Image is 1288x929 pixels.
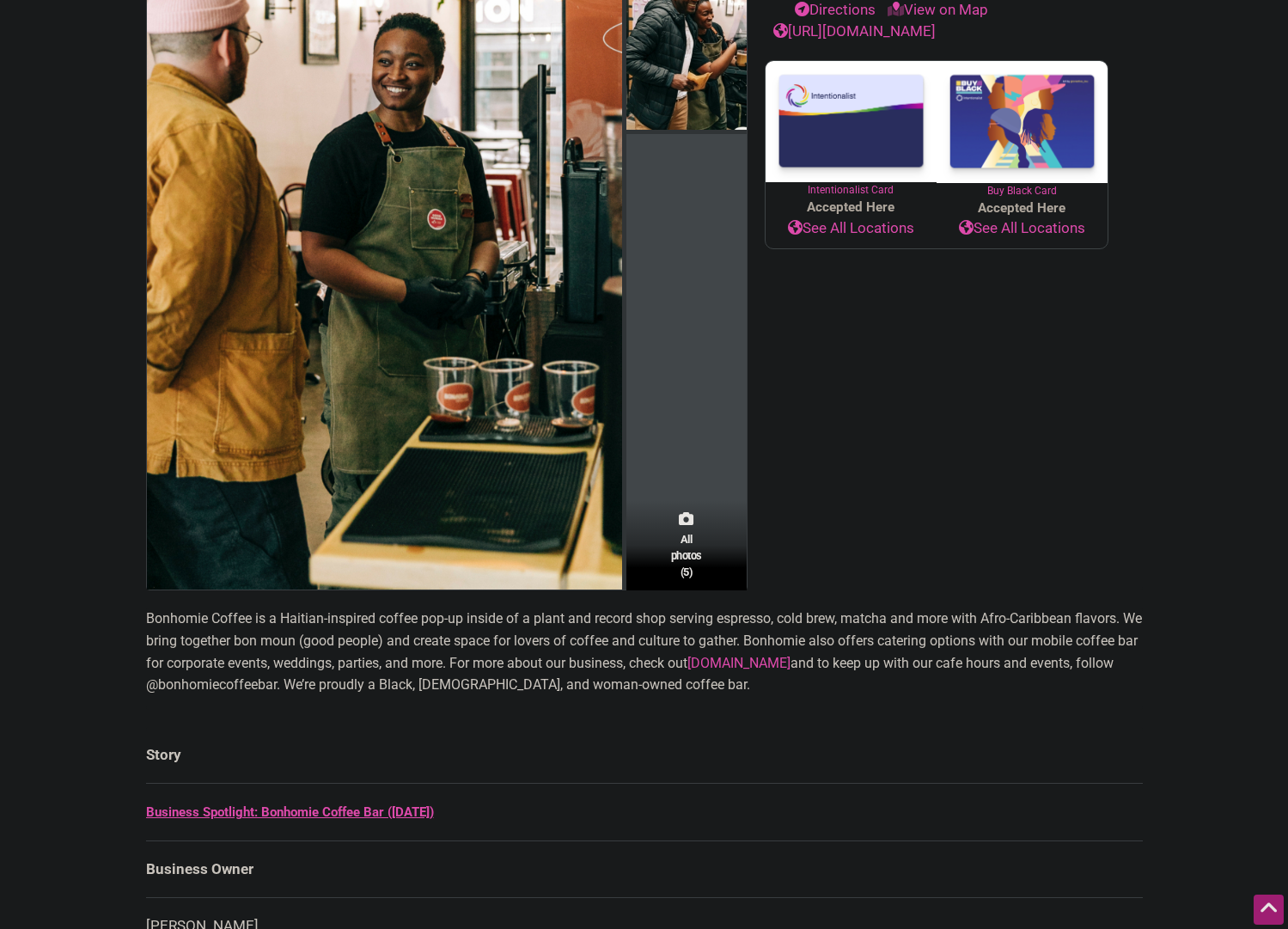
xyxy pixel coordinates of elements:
[937,199,1108,218] span: Accepted Here
[766,198,937,217] span: Accepted Here
[766,61,937,182] img: Intentionalist Card
[146,727,1143,784] td: Story
[146,840,1143,898] td: Business Owner
[937,61,1108,183] img: Buy Black Card
[937,61,1108,199] a: Buy Black Card
[795,1,876,18] a: Directions
[671,531,702,580] span: All photos (5)
[146,608,1143,695] p: Bonhomie Coffee is a Haitian-inspired coffee pop-up inside of a plant and record shop serving esp...
[146,804,434,820] a: Business Spotlight: Bonhomie Coffee Bar ([DATE])
[687,655,791,671] a: [DOMAIN_NAME]
[1254,895,1284,925] div: Scroll Back to Top
[937,217,1108,240] a: See All Locations
[766,217,937,240] a: See All Locations
[773,22,936,40] a: [URL][DOMAIN_NAME]
[766,61,937,198] a: Intentionalist Card
[888,1,988,18] a: View on Map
